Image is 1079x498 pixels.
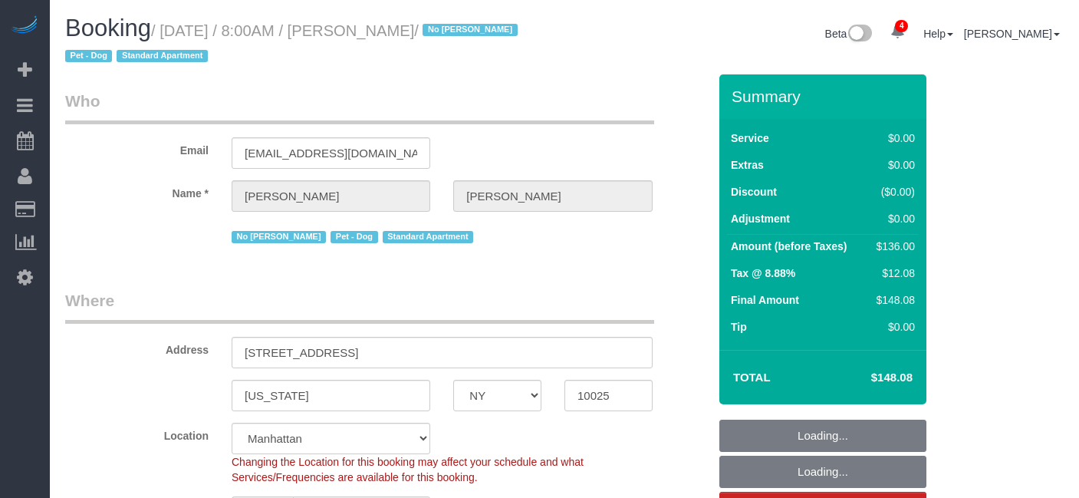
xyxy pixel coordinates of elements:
[65,50,112,62] span: Pet - Dog
[731,211,790,226] label: Adjustment
[731,319,747,335] label: Tip
[883,15,913,49] a: 4
[232,231,326,243] span: No [PERSON_NAME]
[65,90,654,124] legend: Who
[564,380,653,411] input: Zip Code
[847,25,872,45] img: New interface
[232,180,430,212] input: First Name
[54,137,220,158] label: Email
[825,28,873,40] a: Beta
[232,456,584,483] span: Changing the Location for this booking may affect your schedule and what Services/Frequencies are...
[54,337,220,358] label: Address
[964,28,1060,40] a: [PERSON_NAME]
[870,130,915,146] div: $0.00
[731,239,847,254] label: Amount (before Taxes)
[732,87,919,105] h3: Summary
[895,20,908,32] span: 4
[65,15,151,41] span: Booking
[731,130,769,146] label: Service
[870,184,915,200] div: ($0.00)
[54,423,220,444] label: Location
[232,137,430,169] input: Email
[825,371,913,384] h4: $148.08
[870,239,915,254] div: $136.00
[733,371,771,384] strong: Total
[870,211,915,226] div: $0.00
[54,180,220,201] label: Name *
[731,292,799,308] label: Final Amount
[383,231,474,243] span: Standard Apartment
[117,50,208,62] span: Standard Apartment
[870,265,915,281] div: $12.08
[453,180,652,212] input: Last Name
[870,292,915,308] div: $148.08
[923,28,953,40] a: Help
[65,289,654,324] legend: Where
[331,231,377,243] span: Pet - Dog
[731,265,795,281] label: Tax @ 8.88%
[731,157,764,173] label: Extras
[731,184,777,200] label: Discount
[423,24,517,36] span: No [PERSON_NAME]
[9,15,40,37] img: Automaid Logo
[232,380,430,411] input: City
[65,22,522,65] small: / [DATE] / 8:00AM / [PERSON_NAME]
[870,157,915,173] div: $0.00
[870,319,915,335] div: $0.00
